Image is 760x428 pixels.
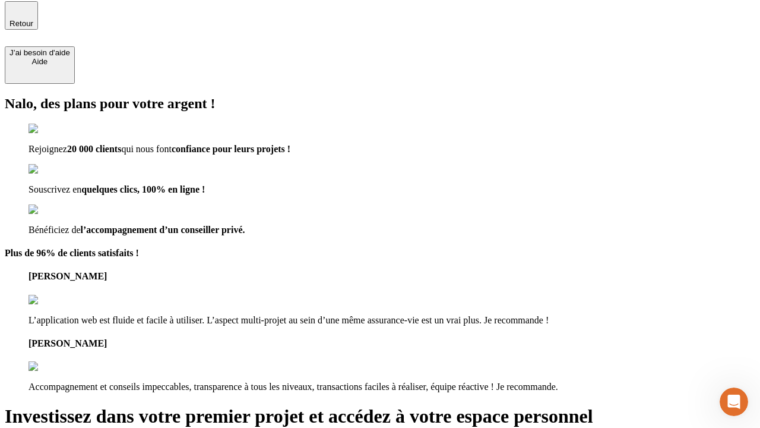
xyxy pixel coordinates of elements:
[28,144,67,154] span: Rejoignez
[172,144,290,154] span: confiance pour leurs projets !
[5,96,755,112] h2: Nalo, des plans pour votre argent !
[28,361,87,372] img: reviews stars
[9,19,33,28] span: Retour
[28,315,755,326] p: L’application web est fluide et facile à utiliser. L’aspect multi-projet au sein d’une même assur...
[28,271,755,282] h4: [PERSON_NAME]
[720,388,748,416] iframe: Intercom live chat
[28,164,80,175] img: checkmark
[67,144,122,154] span: 20 000 clients
[9,57,70,66] div: Aide
[81,184,205,194] span: quelques clics, 100% en ligne !
[28,382,755,392] p: Accompagnement et conseils impeccables, transparence à tous les niveaux, transactions faciles à r...
[5,248,755,259] h4: Plus de 96% de clients satisfaits !
[28,295,87,306] img: reviews stars
[9,48,70,57] div: J’ai besoin d'aide
[5,1,38,30] button: Retour
[28,225,81,235] span: Bénéficiez de
[5,405,755,427] h1: Investissez dans votre premier projet et accédez à votre espace personnel
[28,124,80,134] img: checkmark
[28,338,755,349] h4: [PERSON_NAME]
[121,144,171,154] span: qui nous font
[28,204,80,215] img: checkmark
[28,184,81,194] span: Souscrivez en
[81,225,245,235] span: l’accompagnement d’un conseiller privé.
[5,46,75,84] button: J’ai besoin d'aideAide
